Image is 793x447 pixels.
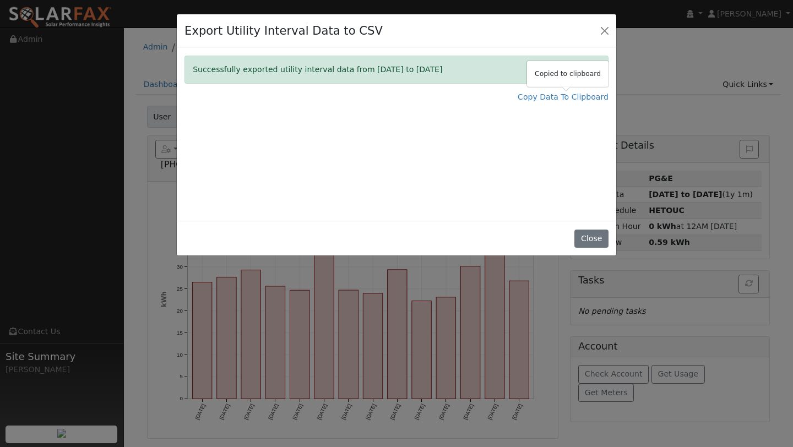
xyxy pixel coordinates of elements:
a: Copy Data To Clipboard [518,91,609,103]
div: Copied to clipboard [527,61,609,87]
div: Successfully exported utility interval data from [DATE] to [DATE] [184,56,609,84]
button: Close [585,56,608,83]
button: Close [574,230,608,248]
button: Close [597,23,612,38]
h4: Export Utility Interval Data to CSV [184,22,383,40]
